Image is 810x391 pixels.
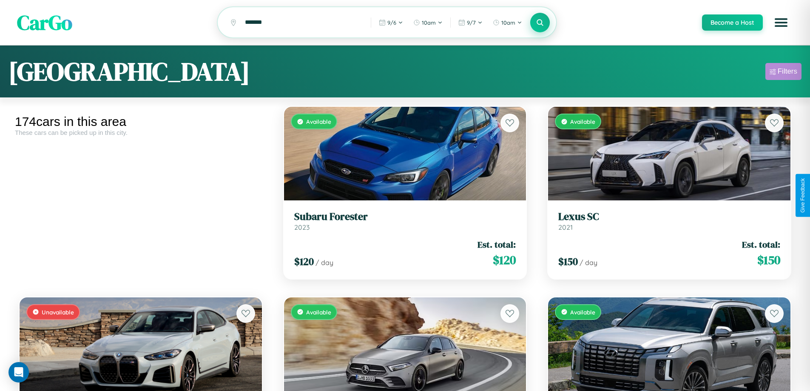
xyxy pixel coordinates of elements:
[489,16,526,29] button: 10am
[800,178,806,213] div: Give Feedback
[422,19,436,26] span: 10am
[742,238,780,251] span: Est. total:
[9,362,29,382] div: Open Intercom Messenger
[409,16,447,29] button: 10am
[387,19,396,26] span: 9 / 6
[42,308,74,316] span: Unavailable
[757,251,780,268] span: $ 150
[765,63,801,80] button: Filters
[306,118,331,125] span: Available
[702,14,763,31] button: Become a Host
[294,223,310,231] span: 2023
[454,16,487,29] button: 9/7
[501,19,515,26] span: 10am
[558,211,780,231] a: Lexus SC2021
[294,211,516,231] a: Subaru Forester2023
[306,308,331,316] span: Available
[375,16,407,29] button: 9/6
[558,223,573,231] span: 2021
[558,211,780,223] h3: Lexus SC
[570,308,595,316] span: Available
[493,251,516,268] span: $ 120
[570,118,595,125] span: Available
[467,19,476,26] span: 9 / 7
[315,258,333,267] span: / day
[17,9,72,37] span: CarGo
[558,254,578,268] span: $ 150
[15,129,267,136] div: These cars can be picked up in this city.
[769,11,793,34] button: Open menu
[477,238,516,251] span: Est. total:
[15,114,267,129] div: 174 cars in this area
[9,54,250,89] h1: [GEOGRAPHIC_DATA]
[294,254,314,268] span: $ 120
[580,258,597,267] span: / day
[778,67,797,76] div: Filters
[294,211,516,223] h3: Subaru Forester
